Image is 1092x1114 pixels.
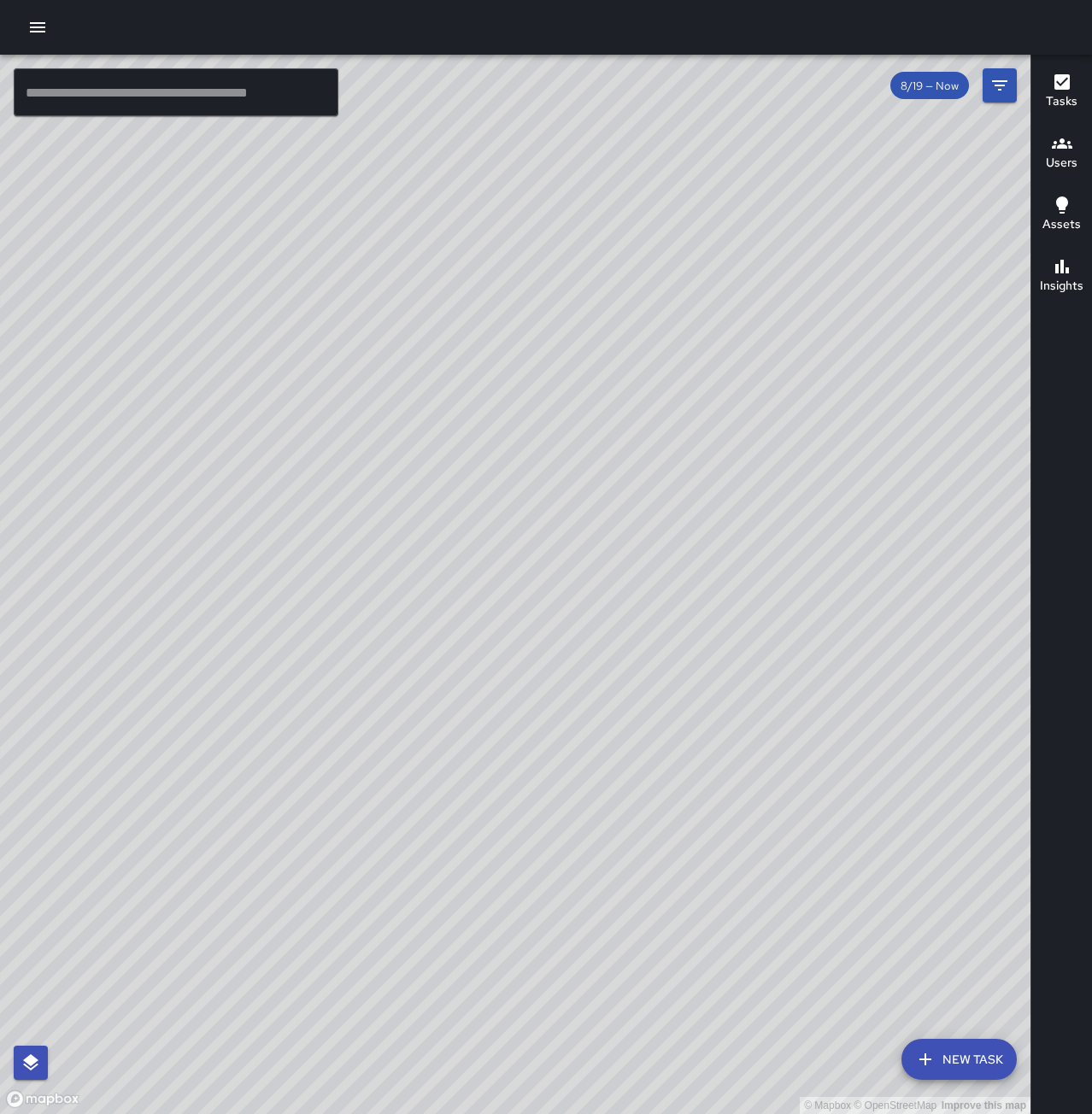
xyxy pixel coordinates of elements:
button: Filters [983,68,1017,103]
h6: Users [1046,154,1077,173]
button: New Task [901,1039,1017,1080]
h6: Insights [1040,277,1083,296]
button: Insights [1031,246,1092,308]
span: 8/19 — Now [890,79,969,93]
h6: Tasks [1046,92,1077,111]
button: Users [1031,123,1092,185]
button: Tasks [1031,62,1092,123]
h6: Assets [1042,215,1081,234]
button: Assets [1031,185,1092,246]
